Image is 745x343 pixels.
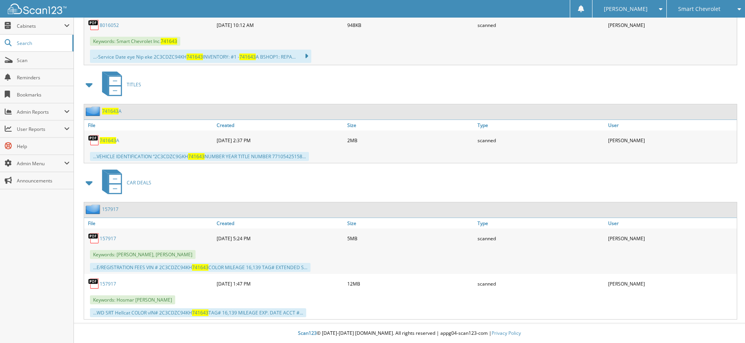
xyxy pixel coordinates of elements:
[100,280,116,287] a: 157917
[8,4,66,14] img: scan123-logo-white.svg
[215,230,345,246] div: [DATE] 5:24 PM
[604,7,648,11] span: [PERSON_NAME]
[345,276,476,291] div: 12MB
[100,137,119,144] a: 741643A
[17,177,70,184] span: Announcements
[86,204,102,214] img: folder2.png
[88,134,100,146] img: PDF.png
[192,264,208,271] span: 741643
[492,330,521,336] a: Privacy Policy
[88,278,100,289] img: PDF.png
[17,40,68,46] span: Search
[90,250,196,259] span: Keywords: [PERSON_NAME], [PERSON_NAME]
[127,81,141,88] span: TITLES
[706,305,745,343] iframe: Chat Widget
[90,263,311,272] div: ...E/REGISTRATION FEES VIN # 2C3CDZC94KH COLOR MILEAGE 16,139 TAG# EXTENDED S...
[100,22,119,29] a: 8016052
[100,235,116,242] a: 157917
[476,120,606,130] a: Type
[215,17,345,33] div: [DATE] 10:12 AM
[476,17,606,33] div: scanned
[215,120,345,130] a: Created
[345,17,476,33] div: 948KB
[606,230,737,246] div: [PERSON_NAME]
[17,160,64,167] span: Admin Menu
[17,109,64,115] span: Admin Reports
[188,153,205,160] span: 741643
[161,38,177,45] span: 741643
[17,74,70,81] span: Reminders
[102,206,118,213] a: 157917
[88,232,100,244] img: PDF.png
[606,17,737,33] div: [PERSON_NAME]
[345,218,476,229] a: Size
[90,37,180,46] span: Keywords: Smart Chevrolet Inc.
[84,218,215,229] a: File
[102,108,118,114] span: 741643
[90,295,175,304] span: Keywords: Hosmar [PERSON_NAME]
[606,276,737,291] div: [PERSON_NAME]
[86,106,102,116] img: folder2.png
[345,230,476,246] div: 5MB
[102,108,122,114] a: 741643A
[345,120,476,130] a: Size
[215,218,345,229] a: Created
[90,50,311,63] div: ...-Service Date eye Nip eke 2C3CDZC94KH INVENTORY: #1 - A BSHOP1: REPA...
[192,309,208,316] span: 741643
[476,276,606,291] div: scanned
[90,308,306,317] div: ...WD SRT Hellcat COLOR vIN# 2C3CDZC94KH TAG# 16,139 MILEAGE EXP. DATE ACCT #...
[84,120,215,130] a: File
[606,120,737,130] a: User
[606,132,737,148] div: [PERSON_NAME]
[606,218,737,229] a: User
[298,330,317,336] span: Scan123
[17,91,70,98] span: Bookmarks
[476,218,606,229] a: Type
[476,230,606,246] div: scanned
[90,152,309,161] div: ...VEHICLE IDENTIFICATION “2C3CDZC9GKH NUMBER YEAR TITLE NUMBER 77105425158...
[239,54,256,60] span: 741643
[17,57,70,64] span: Scan
[127,179,151,186] span: CAR DEALS
[476,132,606,148] div: scanned
[345,132,476,148] div: 2MB
[215,276,345,291] div: [DATE] 1:47 PM
[97,167,151,198] a: CAR DEALS
[187,54,203,60] span: 741643
[17,143,70,150] span: Help
[215,132,345,148] div: [DATE] 2:37 PM
[678,7,720,11] span: Smart Chevrolet
[17,126,64,132] span: User Reports
[97,69,141,100] a: TITLES
[17,23,64,29] span: Cabinets
[100,137,116,144] span: 741643
[88,19,100,31] img: PDF.png
[74,324,745,343] div: © [DATE]-[DATE] [DOMAIN_NAME]. All rights reserved | appg04-scan123-com |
